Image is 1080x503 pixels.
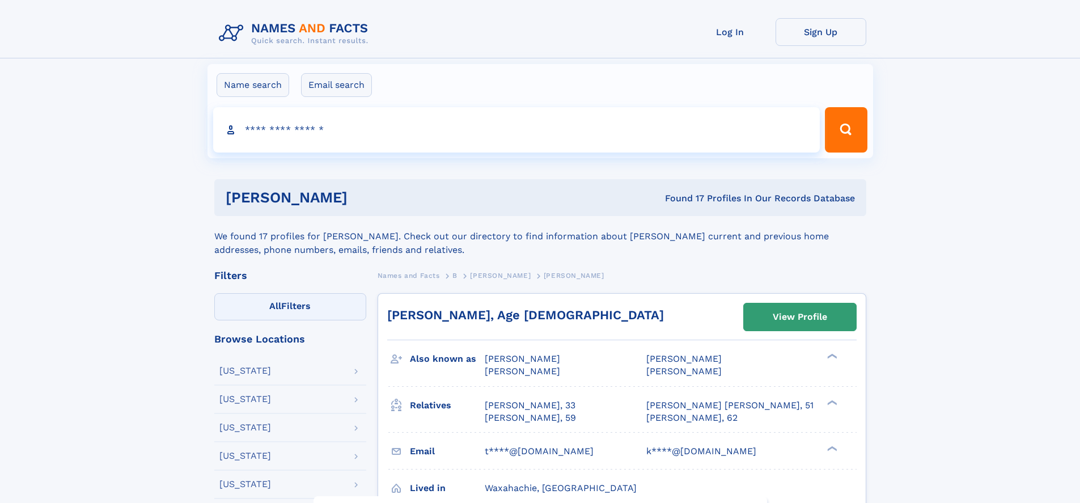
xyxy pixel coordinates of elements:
[301,73,372,97] label: Email search
[485,353,560,364] span: [PERSON_NAME]
[485,399,575,412] a: [PERSON_NAME], 33
[214,270,366,281] div: Filters
[646,399,814,412] a: [PERSON_NAME] [PERSON_NAME], 51
[410,396,485,415] h3: Relatives
[646,366,722,377] span: [PERSON_NAME]
[410,349,485,369] h3: Also known as
[485,483,637,493] span: Waxahachie, [GEOGRAPHIC_DATA]
[410,479,485,498] h3: Lived in
[824,353,838,360] div: ❯
[219,480,271,489] div: [US_STATE]
[219,395,271,404] div: [US_STATE]
[824,399,838,406] div: ❯
[387,308,664,322] a: [PERSON_NAME], Age [DEMOGRAPHIC_DATA]
[378,268,440,282] a: Names and Facts
[213,107,820,153] input: search input
[219,451,271,460] div: [US_STATE]
[214,334,366,344] div: Browse Locations
[776,18,866,46] a: Sign Up
[219,366,271,375] div: [US_STATE]
[269,301,281,311] span: All
[470,272,531,280] span: [PERSON_NAME]
[485,412,576,424] a: [PERSON_NAME], 59
[773,304,827,330] div: View Profile
[214,293,366,320] label: Filters
[685,18,776,46] a: Log In
[214,18,378,49] img: Logo Names and Facts
[744,303,856,331] a: View Profile
[485,366,560,377] span: [PERSON_NAME]
[217,73,289,97] label: Name search
[470,268,531,282] a: [PERSON_NAME]
[452,272,458,280] span: B
[226,191,506,205] h1: [PERSON_NAME]
[646,412,738,424] a: [PERSON_NAME], 62
[544,272,604,280] span: [PERSON_NAME]
[506,192,855,205] div: Found 17 Profiles In Our Records Database
[824,445,838,452] div: ❯
[219,423,271,432] div: [US_STATE]
[452,268,458,282] a: B
[214,216,866,257] div: We found 17 profiles for [PERSON_NAME]. Check out our directory to find information about [PERSON...
[410,442,485,461] h3: Email
[646,353,722,364] span: [PERSON_NAME]
[825,107,867,153] button: Search Button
